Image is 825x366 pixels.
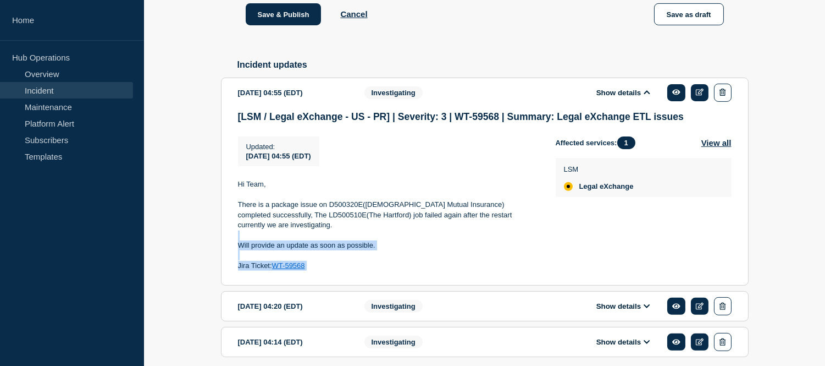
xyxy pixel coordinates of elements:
[579,182,634,191] span: Legal eXchange
[593,337,654,347] button: Show details
[701,136,732,149] button: View all
[564,182,573,191] div: affected
[246,3,322,25] button: Save & Publish
[364,336,423,348] span: Investigating
[654,3,724,25] button: Save as draft
[238,297,348,315] div: [DATE] 04:20 (EDT)
[238,84,348,102] div: [DATE] 04:55 (EDT)
[556,136,641,149] span: Affected services:
[238,200,538,230] p: There is a package issue on D500320E([DEMOGRAPHIC_DATA] Mutual Insurance) completed successfully,...
[340,9,367,19] button: Cancel
[246,152,311,160] span: [DATE] 04:55 (EDT)
[237,60,749,70] h2: Incident updates
[617,136,635,149] span: 1
[364,300,423,313] span: Investigating
[238,241,538,250] p: Will provide an update as soon as possible.
[272,261,305,270] a: WT-59568
[246,143,311,151] p: Updated :
[564,165,634,173] p: LSM
[238,179,538,189] p: Hi Team,
[364,86,423,99] span: Investigating
[238,111,732,123] h3: [LSM / Legal eXchange - US - PR] | Severity: 3 | WT-59568 | Summary: Legal eXchange ETL issues
[593,302,654,311] button: Show details
[238,261,538,271] p: Jira Ticket:
[238,333,348,351] div: [DATE] 04:14 (EDT)
[593,88,654,97] button: Show details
